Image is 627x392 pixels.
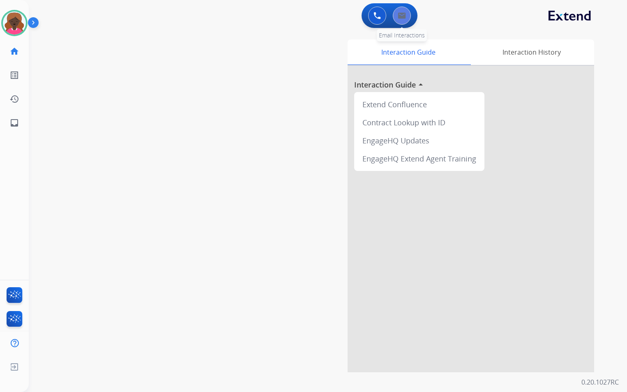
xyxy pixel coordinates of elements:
p: 0.20.1027RC [581,377,619,387]
div: Contract Lookup with ID [357,113,481,131]
span: Email Interactions [379,31,425,39]
mat-icon: home [9,46,19,56]
img: avatar [3,12,26,35]
mat-icon: history [9,94,19,104]
mat-icon: list_alt [9,70,19,80]
mat-icon: inbox [9,118,19,128]
div: Interaction Guide [348,39,469,65]
div: Interaction History [469,39,594,65]
div: EngageHQ Updates [357,131,481,150]
div: Extend Confluence [357,95,481,113]
div: EngageHQ Extend Agent Training [357,150,481,168]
